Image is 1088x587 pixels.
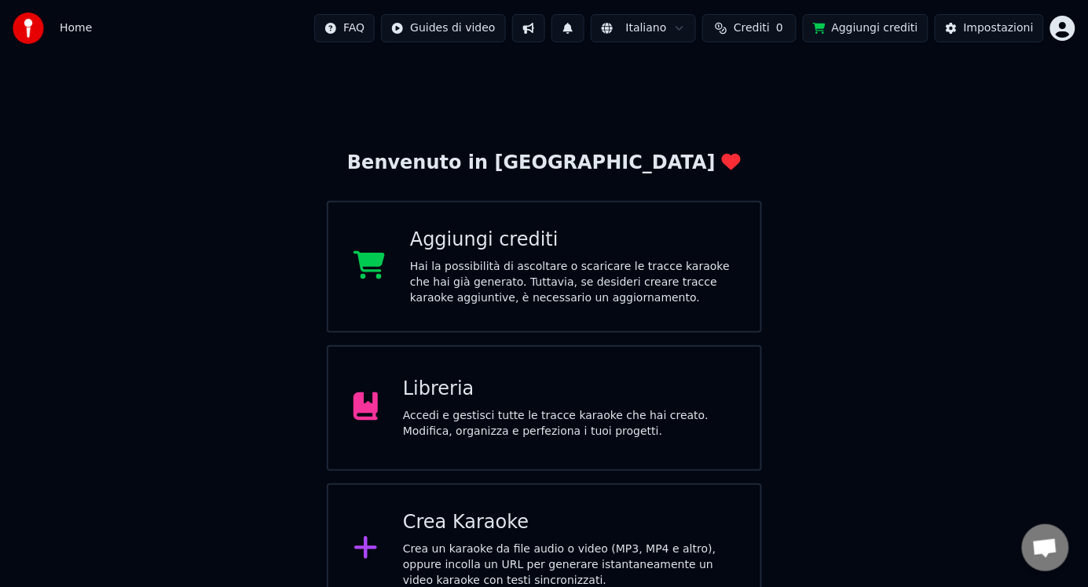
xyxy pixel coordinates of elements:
button: Impostazioni [935,14,1044,42]
button: Guides di video [381,14,505,42]
div: Libreria [403,377,735,402]
nav: breadcrumb [60,20,92,36]
div: Accedi e gestisci tutte le tracce karaoke che hai creato. Modifica, organizza e perfeziona i tuoi... [403,408,735,439]
div: Impostazioni [964,20,1034,36]
div: Hai la possibilità di ascoltare o scaricare le tracce karaoke che hai già generato. Tuttavia, se ... [410,259,735,306]
span: Crediti [734,20,770,36]
div: Aggiungi crediti [410,228,735,253]
img: youka [13,13,44,44]
div: Aprire la chat [1022,524,1069,571]
button: FAQ [314,14,375,42]
div: Benvenuto in [GEOGRAPHIC_DATA] [347,151,741,176]
div: Crea Karaoke [403,510,735,535]
span: Home [60,20,92,36]
button: Aggiungi crediti [803,14,929,42]
span: 0 [776,20,783,36]
button: Crediti0 [702,14,797,42]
